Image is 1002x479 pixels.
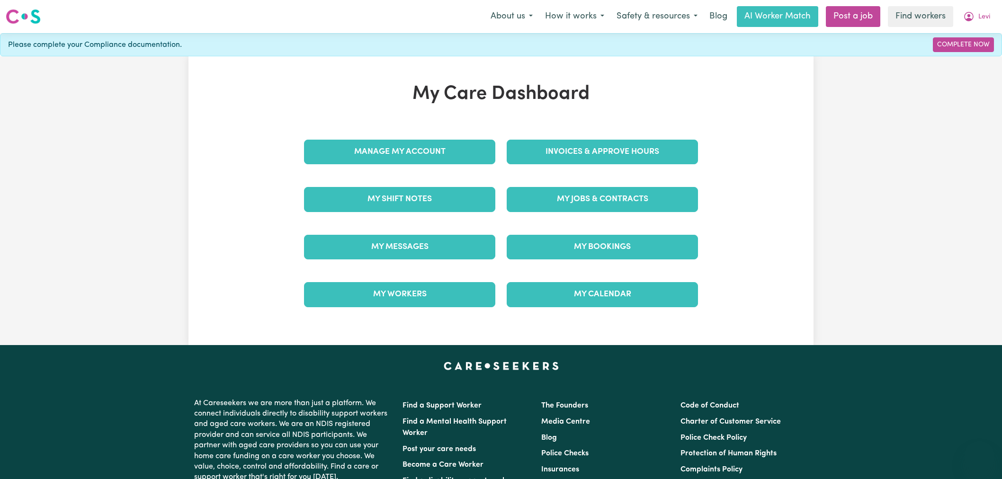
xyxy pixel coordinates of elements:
a: AI Worker Match [737,6,818,27]
a: Blog [541,434,557,442]
a: My Workers [304,282,495,307]
a: Police Check Policy [680,434,747,442]
span: Levi [978,12,990,22]
a: Media Centre [541,418,590,426]
iframe: Button to launch messaging window [964,441,994,471]
button: My Account [957,7,996,27]
button: About us [484,7,539,27]
a: Protection of Human Rights [680,450,777,457]
a: Manage My Account [304,140,495,164]
a: Find a Support Worker [403,402,482,409]
button: Safety & resources [610,7,704,27]
a: My Messages [304,235,495,259]
a: Charter of Customer Service [680,418,781,426]
a: Code of Conduct [680,402,739,409]
h1: My Care Dashboard [298,83,704,106]
a: Complete Now [933,37,994,52]
a: Careseekers logo [6,6,41,27]
a: Insurances [541,466,579,473]
a: Find workers [888,6,953,27]
a: My Jobs & Contracts [507,187,698,212]
span: Please complete your Compliance documentation. [8,39,182,51]
button: How it works [539,7,610,27]
a: Complaints Policy [680,466,743,473]
img: Careseekers logo [6,8,41,25]
a: Invoices & Approve Hours [507,140,698,164]
a: Blog [704,6,733,27]
a: My Calendar [507,282,698,307]
a: The Founders [541,402,588,409]
a: Police Checks [541,450,589,457]
a: My Bookings [507,235,698,259]
a: Become a Care Worker [403,461,483,469]
a: Find a Mental Health Support Worker [403,418,507,437]
a: Careseekers home page [444,362,559,370]
a: Post a job [826,6,880,27]
a: Post your care needs [403,445,476,453]
a: My Shift Notes [304,187,495,212]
